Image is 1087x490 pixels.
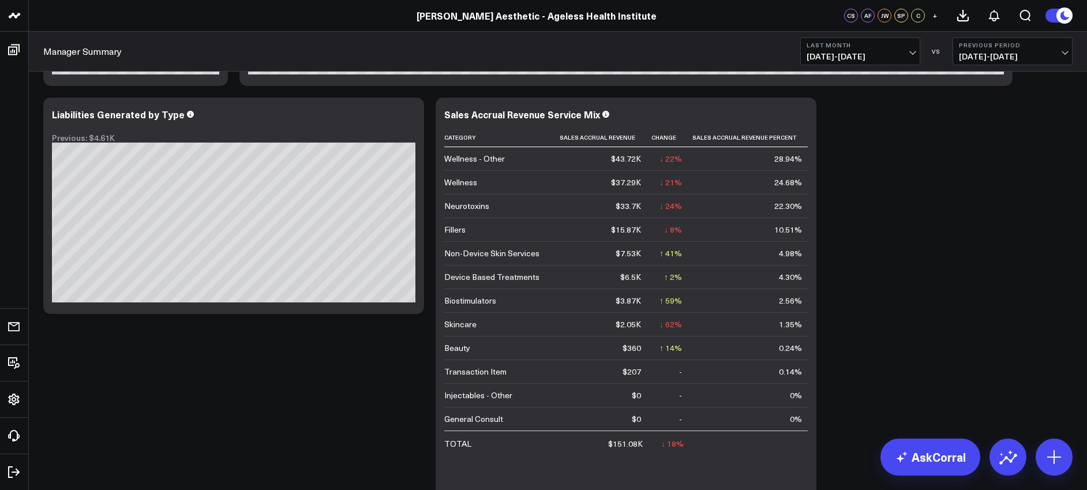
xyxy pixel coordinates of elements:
div: 22.30% [774,200,802,212]
div: - [679,366,682,377]
div: - [679,390,682,401]
div: ↑ 59% [659,295,682,306]
div: $3.87K [616,295,641,306]
div: VS [926,48,947,55]
div: 1.35% [779,319,802,330]
div: $360 [623,342,641,354]
div: Beauty [444,342,470,354]
a: AskCorral [880,439,980,476]
div: $7.53K [616,248,641,259]
div: ↑ 41% [659,248,682,259]
span: [DATE] - [DATE] [807,52,914,61]
button: + [928,9,942,23]
div: Wellness - Other [444,153,505,164]
div: Wellness [444,177,477,188]
div: 28.94% [774,153,802,164]
div: - [679,413,682,425]
div: ↓ 24% [659,200,682,212]
div: $151.08K [608,438,643,450]
div: Liabilities Generated by Type [52,108,185,121]
div: Device Based Treatments [444,271,539,283]
div: General Consult [444,413,503,425]
div: Transaction Item [444,366,507,377]
div: 0.14% [779,366,802,377]
div: 0% [790,413,802,425]
a: [PERSON_NAME] Aesthetic - Ageless Health Institute [417,9,657,22]
th: Change [651,128,692,147]
div: ↓ 62% [659,319,682,330]
div: Biostimulators [444,295,496,306]
div: ↑ 14% [659,342,682,354]
div: Sales Accrual Revenue Service Mix [444,108,600,121]
div: 4.98% [779,248,802,259]
button: Last Month[DATE]-[DATE] [800,38,920,65]
div: Skincare [444,319,477,330]
div: Non-Device Skin Services [444,248,539,259]
div: ↓ 18% [661,438,684,450]
div: $2.05K [616,319,641,330]
a: Manager Summary [43,45,122,58]
div: $6.5K [620,271,641,283]
div: $0 [632,390,641,401]
div: 2.56% [779,295,802,306]
div: 0.24% [779,342,802,354]
b: Last Month [807,42,914,48]
div: Previous: $4.61K [52,133,415,143]
div: Fillers [444,224,466,235]
div: ↓ 22% [659,153,682,164]
span: + [932,12,938,20]
div: $207 [623,366,641,377]
div: CS [844,9,858,23]
th: Sales Accrual Revenue [560,128,651,147]
button: Previous Period[DATE]-[DATE] [953,38,1073,65]
div: ↓ 8% [664,224,682,235]
div: $15.87K [611,224,641,235]
div: Injectables - Other [444,390,512,401]
th: Category [444,128,560,147]
div: SP [894,9,908,23]
div: C [911,9,925,23]
div: TOTAL [444,438,471,450]
th: Sales Accrual Revenue Percent [692,128,812,147]
div: JW [878,9,891,23]
div: ↓ 21% [659,177,682,188]
div: $0 [632,413,641,425]
div: AF [861,9,875,23]
b: Previous Period [959,42,1066,48]
div: $43.72K [611,153,641,164]
div: $33.7K [616,200,641,212]
div: 10.51% [774,224,802,235]
div: $37.29K [611,177,641,188]
div: 0% [790,390,802,401]
div: 4.30% [779,271,802,283]
div: Neurotoxins [444,200,489,212]
div: 24.68% [774,177,802,188]
div: ↑ 2% [664,271,682,283]
span: [DATE] - [DATE] [959,52,1066,61]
